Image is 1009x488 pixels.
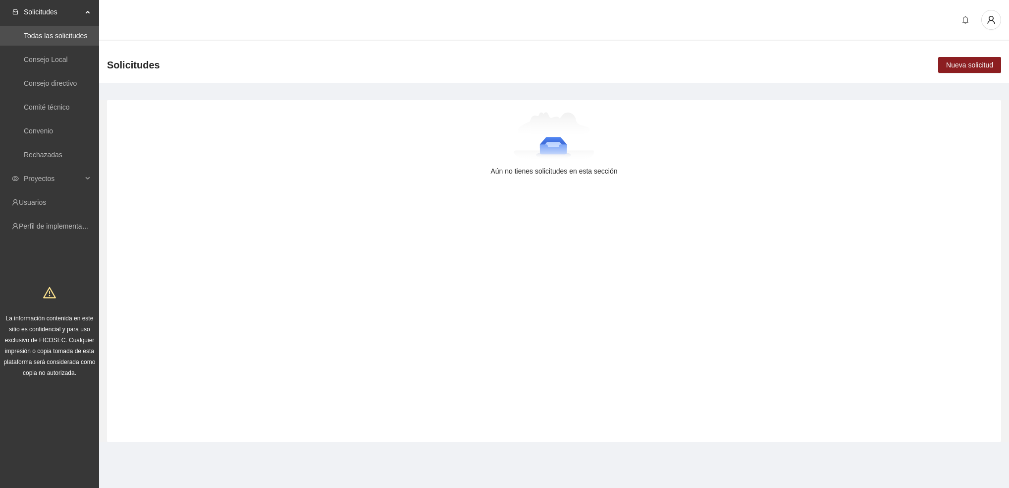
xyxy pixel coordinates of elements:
[24,79,77,87] a: Consejo directivo
[24,56,68,63] a: Consejo Local
[958,16,973,24] span: bell
[946,60,993,70] span: Nueva solicitud
[982,15,1001,24] span: user
[24,32,87,40] a: Todas las solicitudes
[19,222,96,230] a: Perfil de implementadora
[123,166,985,177] div: Aún no tienes solicitudes en esta sección
[24,127,53,135] a: Convenio
[24,169,82,188] span: Proyectos
[24,2,82,22] span: Solicitudes
[957,12,973,28] button: bell
[514,112,594,162] img: Aún no tienes solicitudes en esta sección
[4,315,96,376] span: La información contenida en este sitio es confidencial y para uso exclusivo de FICOSEC. Cualquier...
[981,10,1001,30] button: user
[107,57,160,73] span: Solicitudes
[24,151,62,159] a: Rechazadas
[12,175,19,182] span: eye
[12,8,19,15] span: inbox
[19,198,46,206] a: Usuarios
[43,286,56,299] span: warning
[24,103,70,111] a: Comité técnico
[938,57,1001,73] button: Nueva solicitud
